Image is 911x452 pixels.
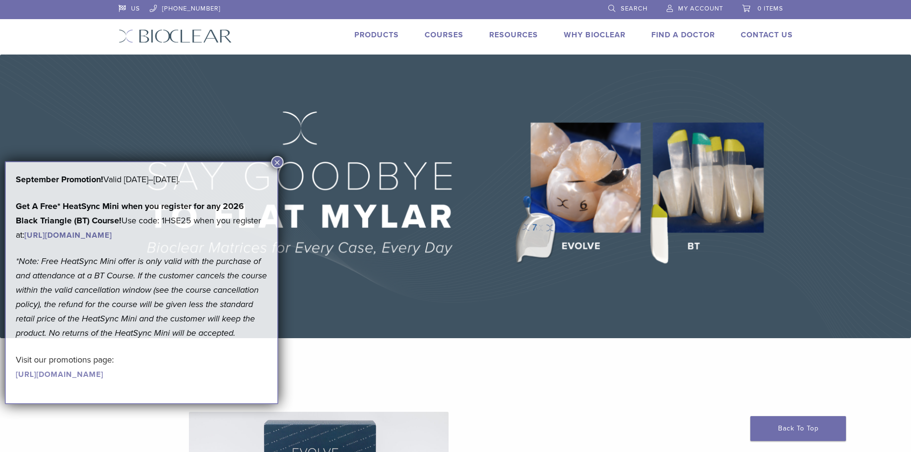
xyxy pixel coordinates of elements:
[651,30,715,40] a: Find A Doctor
[741,30,793,40] a: Contact Us
[16,174,103,185] b: September Promotion!
[757,5,783,12] span: 0 items
[271,156,284,168] button: Close
[678,5,723,12] span: My Account
[564,30,626,40] a: Why Bioclear
[16,199,267,242] p: Use code: 1HSE25 when you register at:
[16,370,103,379] a: [URL][DOMAIN_NAME]
[621,5,648,12] span: Search
[16,353,267,381] p: Visit our promotions page:
[16,201,244,226] strong: Get A Free* HeatSync Mini when you register for any 2026 Black Triangle (BT) Course!
[119,29,232,43] img: Bioclear
[489,30,538,40] a: Resources
[16,256,267,338] em: *Note: Free HeatSync Mini offer is only valid with the purchase of and attendance at a BT Course....
[750,416,846,441] a: Back To Top
[354,30,399,40] a: Products
[24,231,112,240] a: [URL][DOMAIN_NAME]
[16,172,267,187] p: Valid [DATE]–[DATE].
[425,30,463,40] a: Courses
